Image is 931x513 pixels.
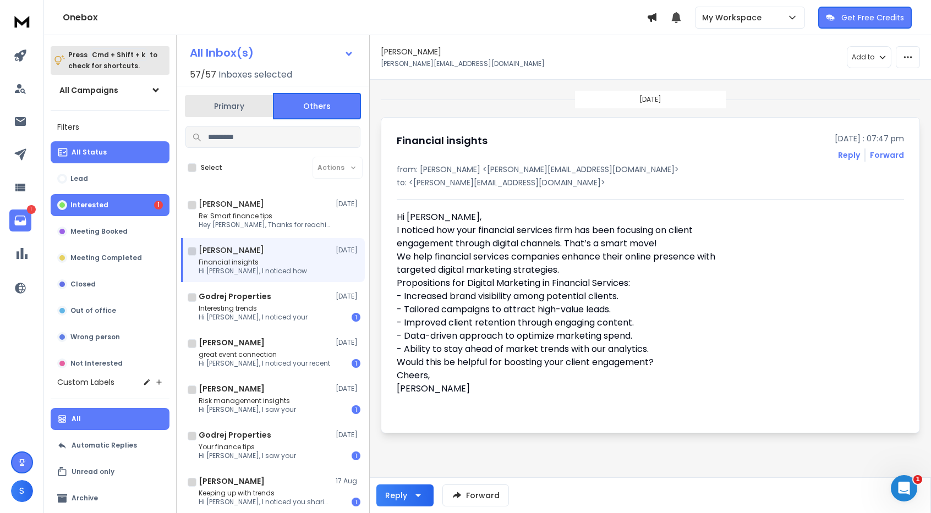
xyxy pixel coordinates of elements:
[154,201,163,209] div: 1
[199,396,296,405] p: Risk management insights
[352,313,360,322] div: 1
[51,141,169,163] button: All Status
[273,93,361,119] button: Others
[68,49,157,71] p: Press to check for shortcuts.
[397,164,904,175] p: from: [PERSON_NAME] <[PERSON_NAME][EMAIL_ADDRESS][DOMAIN_NAME]>
[385,490,407,501] div: Reply
[199,498,331,506] p: Hi [PERSON_NAME], I noticed you sharing
[51,434,169,456] button: Automatic Replies
[181,42,363,64] button: All Inbox(s)
[51,352,169,374] button: Not Interested
[397,211,727,417] div: Hi [PERSON_NAME], I noticed how your financial services firm has been focusing on client engageme...
[51,273,169,295] button: Closed
[11,480,33,502] button: S
[51,79,169,101] button: All Campaigns
[336,338,360,347] p: [DATE]
[336,292,360,301] p: [DATE]
[352,451,360,460] div: 1
[376,484,434,506] button: Reply
[11,11,33,31] img: logo
[199,443,296,451] p: Your finance tips
[199,220,331,229] p: Hey [PERSON_NAME], Thanks for reaching
[702,12,766,23] p: My Workspace
[51,461,169,483] button: Unread only
[199,383,265,394] h1: [PERSON_NAME]
[70,333,120,341] p: Wrong person
[352,498,360,506] div: 1
[199,359,330,368] p: Hi [PERSON_NAME], I noticed your recent
[199,304,308,313] p: Interesting trends
[852,53,874,62] p: Add to
[51,300,169,322] button: Out of office
[199,489,331,498] p: Keeping up with trends
[352,405,360,414] div: 1
[336,477,360,486] p: 17 Aug
[70,201,108,209] p: Interested
[72,441,137,450] p: Automatic Replies
[70,227,128,236] p: Meeting Booked
[336,431,360,439] p: [DATE]
[891,475,917,501] iframe: Intercom live chat
[190,68,216,81] span: 57 / 57
[381,46,441,57] h1: [PERSON_NAME]
[913,475,922,484] span: 1
[397,133,488,148] h1: Financial insights
[70,253,142,262] p: Meeting Completed
[51,247,169,269] button: Meeting Completed
[336,200,360,208] p: [DATE]
[397,177,904,188] p: to: <[PERSON_NAME][EMAIL_ADDRESS][DOMAIN_NAME]>
[72,467,114,476] p: Unread only
[199,451,296,460] p: Hi [PERSON_NAME], I saw your
[352,359,360,368] div: 1
[381,59,545,68] p: [PERSON_NAME][EMAIL_ADDRESS][DOMAIN_NAME]
[51,408,169,430] button: All
[9,209,31,231] a: 1
[72,148,107,157] p: All Status
[51,119,169,135] h3: Filters
[870,150,904,161] div: Forward
[199,350,330,359] p: great event connection
[838,150,860,161] button: Reply
[199,405,296,414] p: Hi [PERSON_NAME], I saw your
[199,476,265,487] h1: [PERSON_NAME]
[199,245,264,256] h1: [PERSON_NAME]
[442,484,509,506] button: Forward
[72,415,81,423] p: All
[199,198,264,209] h1: [PERSON_NAME]
[70,174,88,183] p: Lead
[70,306,116,315] p: Out of office
[90,48,147,61] span: Cmd + Shift + k
[70,280,96,289] p: Closed
[57,377,114,388] h3: Custom Labels
[199,337,265,348] h1: [PERSON_NAME]
[59,85,118,96] h1: All Campaigns
[199,429,271,440] h1: Godrej Properties
[199,313,308,322] p: Hi [PERSON_NAME], I noticed your
[199,291,271,302] h1: Godrej Properties
[70,359,123,368] p: Not Interested
[199,267,307,275] p: Hi [PERSON_NAME], I noticed how
[639,95,661,104] p: [DATE]
[51,326,169,348] button: Wrong person
[63,11,647,24] h1: Onebox
[218,68,292,81] h3: Inboxes selected
[27,205,36,214] p: 1
[336,384,360,393] p: [DATE]
[51,194,169,216] button: Interested1
[199,258,307,267] p: Financial insights
[51,220,169,242] button: Meeting Booked
[201,163,222,172] label: Select
[336,246,360,255] p: [DATE]
[835,133,904,144] p: [DATE] : 07:47 pm
[818,7,912,29] button: Get Free Credits
[190,47,254,58] h1: All Inbox(s)
[841,12,904,23] p: Get Free Credits
[199,212,331,220] p: Re: Smart finance tips
[51,168,169,190] button: Lead
[51,487,169,509] button: Archive
[72,494,98,503] p: Archive
[185,94,273,118] button: Primary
